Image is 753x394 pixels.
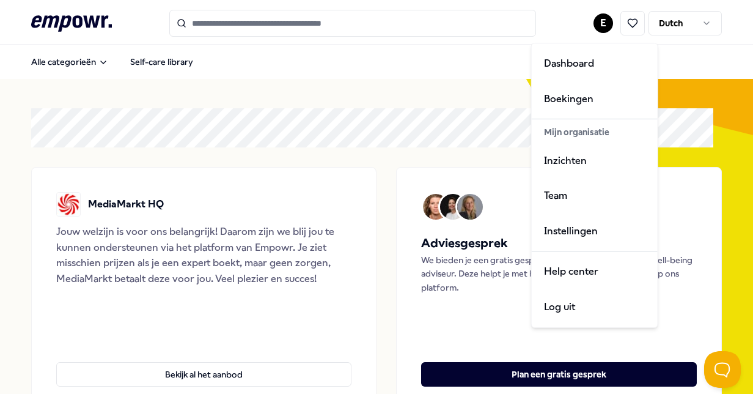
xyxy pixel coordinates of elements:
a: Boekingen [534,81,655,117]
a: Help center [534,254,655,289]
a: Dashboard [534,46,655,81]
div: Mijn organisatie [534,122,655,143]
a: Inzichten [534,143,655,179]
a: Instellingen [534,214,655,249]
a: Team [534,178,655,214]
div: E [531,43,658,328]
div: Log uit [534,289,655,325]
